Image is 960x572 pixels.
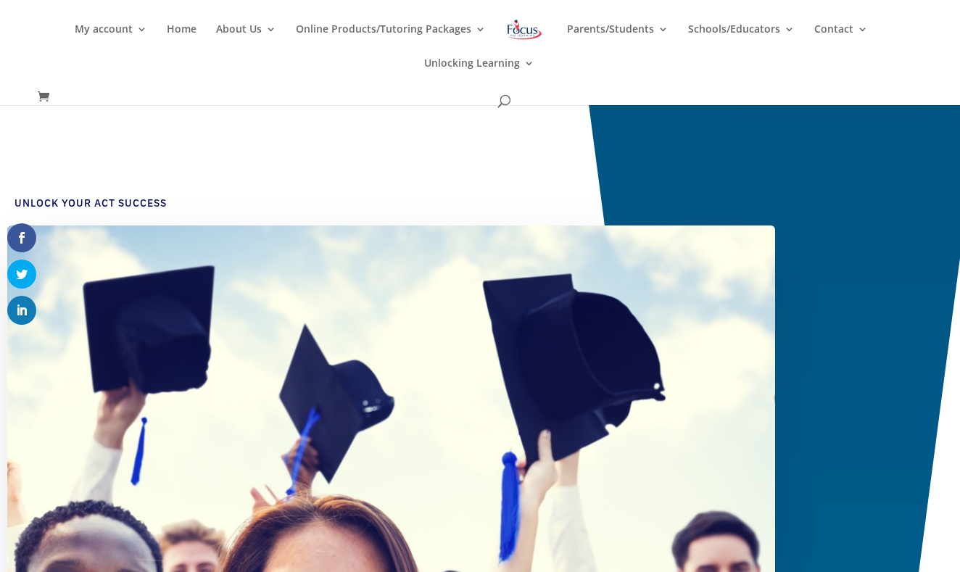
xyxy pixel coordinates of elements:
a: Parents/Students [567,24,669,58]
img: Focus on Learning [505,17,543,43]
a: Online Products/Tutoring Packages [296,24,486,58]
a: My account [75,24,147,58]
a: About Us [216,24,276,58]
a: Home [167,24,196,58]
a: Contact [814,24,868,58]
h4: Unlock Your ACT Success [15,196,753,218]
a: Unlocking Learning [424,58,534,92]
a: Schools/Educators [688,24,795,58]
